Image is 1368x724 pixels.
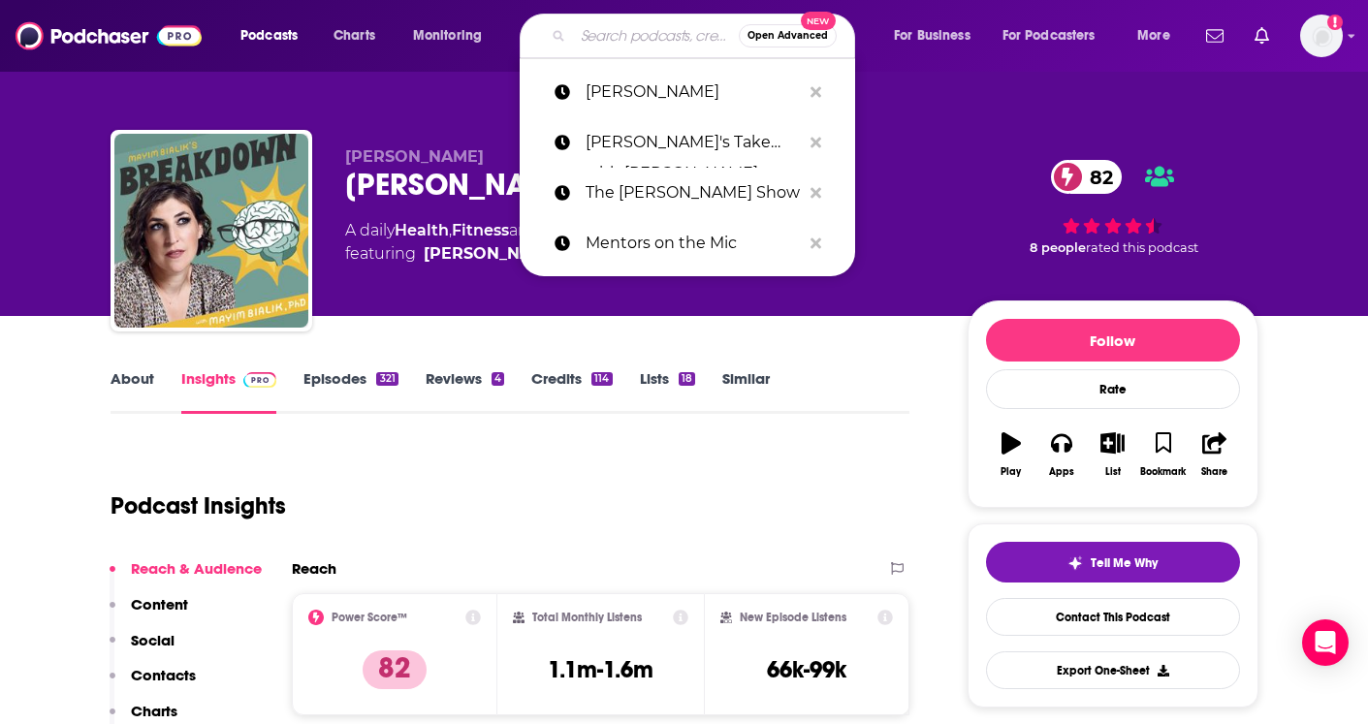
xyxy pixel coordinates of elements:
[1002,22,1096,49] span: For Podcasters
[739,24,837,47] button: Open AdvancedNew
[1137,22,1170,49] span: More
[110,595,188,631] button: Content
[968,147,1258,268] div: 82 8 peoplerated this podcast
[722,369,770,414] a: Similar
[452,221,509,239] a: Fitness
[591,372,612,386] div: 114
[131,595,188,614] p: Content
[1138,420,1189,489] button: Bookmark
[240,22,298,49] span: Podcasts
[110,631,175,667] button: Social
[1300,15,1343,57] span: Logged in as SkyHorsePub35
[424,242,562,266] a: Mayim Bialik
[110,666,196,702] button: Contacts
[538,14,874,58] div: Search podcasts, credits, & more...
[1300,15,1343,57] button: Show profile menu
[880,20,995,51] button: open menu
[1140,466,1186,478] div: Bookmark
[520,117,855,168] a: [PERSON_NAME]'s Take with [PERSON_NAME] Podcast
[492,372,504,386] div: 4
[1030,240,1086,255] span: 8 people
[111,369,154,414] a: About
[532,611,642,624] h2: Total Monthly Listens
[227,20,323,51] button: open menu
[345,147,484,166] span: [PERSON_NAME]
[413,22,482,49] span: Monitoring
[114,134,308,328] img: Mayim Bialik's Breakdown
[986,598,1240,636] a: Contact This Podcast
[334,22,375,49] span: Charts
[399,20,507,51] button: open menu
[748,31,828,41] span: Open Advanced
[1067,555,1083,571] img: tell me why sparkle
[345,242,716,266] span: featuring
[363,650,427,689] p: 82
[1105,466,1121,478] div: List
[586,67,801,117] p: Mayim Bialik
[1049,466,1074,478] div: Apps
[1070,160,1123,194] span: 82
[986,420,1036,489] button: Play
[426,369,504,414] a: Reviews4
[1091,555,1158,571] span: Tell Me Why
[586,218,801,268] p: Mentors on the Mic
[801,12,836,30] span: New
[303,369,398,414] a: Episodes321
[548,655,653,684] h3: 1.1m-1.6m
[1051,160,1123,194] a: 82
[990,20,1124,51] button: open menu
[531,369,612,414] a: Credits114
[1001,466,1021,478] div: Play
[1086,240,1198,255] span: rated this podcast
[131,631,175,649] p: Social
[16,17,202,54] img: Podchaser - Follow, Share and Rate Podcasts
[1124,20,1194,51] button: open menu
[395,221,449,239] a: Health
[640,369,695,414] a: Lists18
[110,559,262,595] button: Reach & Audience
[449,221,452,239] span: ,
[131,666,196,684] p: Contacts
[131,559,262,578] p: Reach & Audience
[111,491,286,520] h1: Podcast Insights
[894,22,970,49] span: For Business
[332,611,407,624] h2: Power Score™
[520,67,855,117] a: [PERSON_NAME]
[740,611,846,624] h2: New Episode Listens
[131,702,177,720] p: Charts
[986,319,1240,362] button: Follow
[181,369,277,414] a: InsightsPodchaser Pro
[1189,420,1239,489] button: Share
[1087,420,1137,489] button: List
[243,372,277,388] img: Podchaser Pro
[1198,19,1231,52] a: Show notifications dropdown
[321,20,387,51] a: Charts
[520,218,855,268] a: Mentors on the Mic
[986,651,1240,689] button: Export One-Sheet
[573,20,739,51] input: Search podcasts, credits, & more...
[1302,619,1349,666] div: Open Intercom Messenger
[1327,15,1343,30] svg: Add a profile image
[1036,420,1087,489] button: Apps
[509,221,539,239] span: and
[1300,15,1343,57] img: User Profile
[586,117,801,168] p: Jake's Take with Jacob Elyachar Podcast
[986,369,1240,409] div: Rate
[679,372,695,386] div: 18
[767,655,846,684] h3: 66k-99k
[1247,19,1277,52] a: Show notifications dropdown
[986,542,1240,582] button: tell me why sparkleTell Me Why
[345,219,716,266] div: A daily podcast
[520,168,855,218] a: The [PERSON_NAME] Show
[1201,466,1227,478] div: Share
[292,559,336,578] h2: Reach
[376,372,398,386] div: 321
[586,168,801,218] p: The Michael Medved Show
